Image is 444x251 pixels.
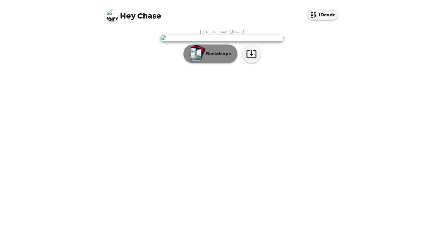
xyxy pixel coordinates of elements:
[200,29,244,35] span: [PERSON_NAME] , [DATE]
[106,9,118,22] img: profile pic
[160,35,284,41] img: user
[120,10,135,21] span: Hey
[106,6,161,20] span: Chase
[203,50,231,57] p: Backdrops
[307,9,338,20] button: IDcode
[183,45,237,63] button: Backdrops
